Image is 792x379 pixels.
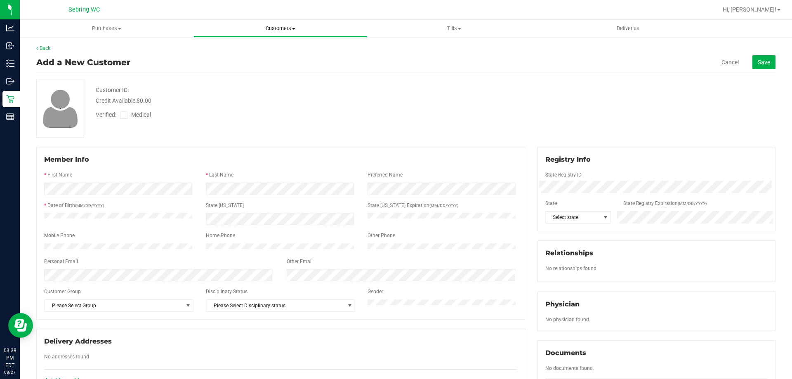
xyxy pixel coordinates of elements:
inline-svg: Reports [6,113,14,121]
span: No documents found. [545,365,594,371]
inline-svg: Analytics [6,24,14,32]
label: First Name [47,171,72,179]
span: Customers [194,25,367,32]
span: Verified: [96,111,120,119]
span: Please Select Group [45,300,183,311]
span: Registry Info [545,155,591,163]
inline-svg: Inbound [6,42,14,50]
label: Mobile Phone [44,232,75,239]
label: Customer Group [44,288,81,295]
span: Delivery Addresses [44,337,112,345]
span: Sebring WC [68,6,100,13]
span: Physician [545,300,580,308]
label: State Registry Expiration [623,200,707,207]
span: Select state [546,212,601,223]
span: Save [758,59,770,66]
a: Tills [367,20,541,37]
label: State [US_STATE] [206,202,244,209]
a: Back [36,45,50,51]
span: Deliveries [606,25,651,32]
label: State [US_STATE] Expiration [368,202,458,209]
span: $0.00 [137,97,151,104]
label: Preferred Name [368,171,403,179]
div: Credit Available: [96,97,459,105]
div: Add a New Customer [36,56,130,68]
label: State [545,200,557,207]
span: (MM/DD/YYYY) [678,201,707,206]
inline-svg: Retail [6,95,14,103]
label: Home Phone [206,232,235,239]
label: Disciplinary Status [206,288,247,295]
label: Date of Birth [47,202,104,209]
label: Other Email [287,258,313,265]
span: Tills [368,25,540,32]
label: Personal Email [44,258,78,265]
button: Save [752,55,775,69]
inline-svg: Outbound [6,77,14,85]
span: Member Info [44,155,89,163]
span: Documents [545,349,586,357]
span: (MM/DD/YYYY) [75,203,104,208]
span: No physician found. [545,317,590,323]
span: Purchases [20,25,193,32]
a: Cancel [721,58,739,66]
iframe: Resource center [8,313,33,338]
label: No relationships found. [545,265,598,272]
label: No addresses found [44,353,89,360]
span: (MM/DD/YYYY) [429,203,458,208]
span: Hi, [PERSON_NAME]! [723,6,776,13]
a: Deliveries [541,20,715,37]
span: Please Select Disciplinary status [206,300,344,311]
span: select [344,300,355,311]
img: user-icon.png [39,87,82,130]
span: select [183,300,193,311]
label: Gender [368,288,383,295]
a: Purchases [20,20,193,37]
p: 08/27 [4,369,16,375]
a: Customers [193,20,367,37]
span: Relationships [545,249,593,257]
label: State Registry ID [545,171,582,179]
inline-svg: Inventory [6,59,14,68]
label: Other Phone [368,232,395,239]
label: Last Name [209,171,233,179]
p: 03:38 PM EDT [4,347,16,369]
div: Customer ID: [96,86,129,94]
span: Medical [131,111,155,119]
